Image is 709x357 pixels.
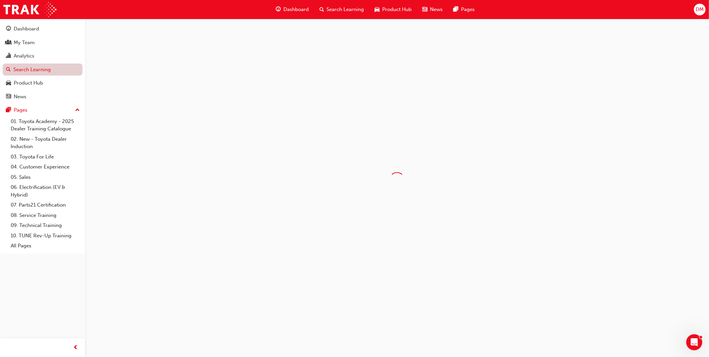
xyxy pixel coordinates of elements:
button: DM [694,4,706,15]
a: News [3,91,82,103]
div: Analytics [14,52,34,60]
span: pages-icon [6,107,11,113]
a: guage-iconDashboard [270,3,314,16]
button: Pages [3,104,82,116]
a: 06. Electrification (EV & Hybrid) [8,182,82,200]
a: 07. Parts21 Certification [8,200,82,210]
span: chart-icon [6,53,11,59]
span: car-icon [6,80,11,86]
span: search-icon [6,67,11,73]
span: Dashboard [283,6,309,13]
span: news-icon [423,5,428,14]
a: 01. Toyota Academy - 2025 Dealer Training Catalogue [8,116,82,134]
a: 02. New - Toyota Dealer Induction [8,134,82,152]
button: DashboardMy TeamAnalyticsSearch LearningProduct HubNews [3,21,82,104]
div: Pages [14,106,27,114]
a: Analytics [3,50,82,62]
a: My Team [3,36,82,49]
div: My Team [14,39,35,46]
a: 03. Toyota For Life [8,152,82,162]
img: Trak [3,2,56,17]
span: people-icon [6,40,11,46]
span: Search Learning [327,6,364,13]
div: Dashboard [14,25,39,33]
span: guage-icon [6,26,11,32]
span: prev-icon [73,344,78,352]
a: 05. Sales [8,172,82,183]
a: 04. Customer Experience [8,162,82,172]
a: 10. TUNE Rev-Up Training [8,231,82,241]
a: 08. Service Training [8,210,82,221]
a: 09. Technical Training [8,220,82,231]
a: news-iconNews [417,3,448,16]
a: search-iconSearch Learning [314,3,370,16]
a: Search Learning [3,64,82,76]
span: car-icon [375,5,380,14]
div: Product Hub [14,79,43,87]
iframe: Intercom live chat [686,334,702,350]
span: Product Hub [383,6,412,13]
span: guage-icon [276,5,281,14]
div: News [14,93,26,101]
span: News [430,6,443,13]
a: pages-iconPages [448,3,480,16]
span: up-icon [75,106,80,115]
span: search-icon [319,5,324,14]
span: Pages [461,6,475,13]
a: All Pages [8,241,82,251]
a: Dashboard [3,23,82,35]
span: news-icon [6,94,11,100]
span: pages-icon [454,5,459,14]
a: car-iconProduct Hub [370,3,417,16]
span: DM [696,6,704,13]
a: Product Hub [3,77,82,89]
